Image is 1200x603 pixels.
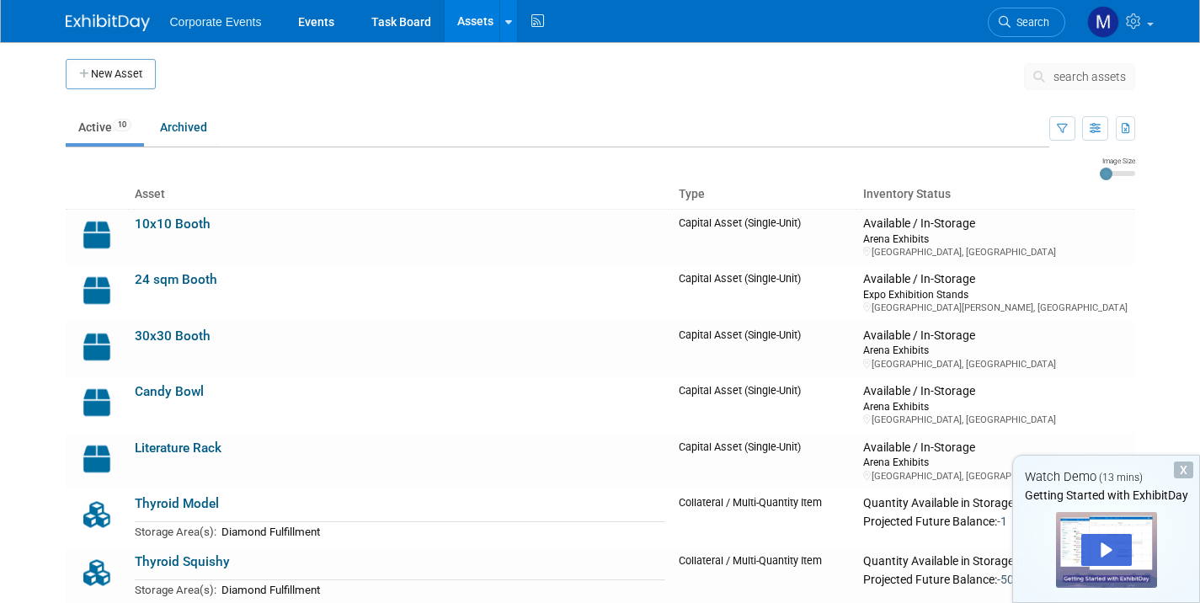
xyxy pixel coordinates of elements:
a: Thyroid Model [135,496,219,511]
span: Storage Area(s): [135,526,216,538]
th: Type [672,180,857,209]
span: (13 mins) [1099,472,1143,483]
a: Literature Rack [135,440,221,456]
div: [GEOGRAPHIC_DATA], [GEOGRAPHIC_DATA] [863,246,1128,259]
div: Arena Exhibits [863,455,1128,469]
div: Available / In-Storage [863,440,1128,456]
span: Corporate Events [170,15,262,29]
div: Projected Future Balance: [863,569,1128,588]
div: Available / In-Storage [863,384,1128,399]
div: Play [1081,534,1132,566]
img: Capital-Asset-Icon-2.png [72,384,121,421]
img: Capital-Asset-Icon-2.png [72,328,121,366]
a: Candy Bowl [135,384,204,399]
div: Arena Exhibits [863,343,1128,357]
div: Quantity Available in Storage: [863,554,1128,569]
img: Capital-Asset-Icon-2.png [72,440,121,478]
div: Image Size [1100,156,1135,166]
div: Available / In-Storage [863,216,1128,232]
div: Available / In-Storage [863,272,1128,287]
td: Capital Asset (Single-Unit) [672,377,857,433]
img: Collateral-Icon-2.png [72,496,121,533]
div: [GEOGRAPHIC_DATA], [GEOGRAPHIC_DATA] [863,414,1128,426]
a: 10x10 Booth [135,216,211,232]
a: Archived [147,111,220,143]
div: Watch Demo [1013,468,1199,486]
div: Dismiss [1174,462,1193,478]
span: Search [1011,16,1049,29]
td: Capital Asset (Single-Unit) [672,209,857,265]
td: Capital Asset (Single-Unit) [672,322,857,377]
a: Thyroid Squishy [135,554,230,569]
td: Diamond Fulfillment [216,521,665,541]
td: Diamond Fulfillment [216,579,665,599]
div: Getting Started with ExhibitDay [1013,487,1199,504]
div: Projected Future Balance: [863,511,1128,530]
span: Storage Area(s): [135,584,216,596]
div: [GEOGRAPHIC_DATA][PERSON_NAME], [GEOGRAPHIC_DATA] [863,301,1128,314]
span: 10 [113,119,131,131]
a: Search [988,8,1065,37]
div: Quantity Available in Storage: [863,496,1128,511]
div: Available / In-Storage [863,328,1128,344]
span: -50 [997,573,1014,586]
div: Arena Exhibits [863,399,1128,414]
span: -1 [997,515,1007,528]
img: ExhibitDay [66,14,150,31]
a: 24 sqm Booth [135,272,217,287]
img: Capital-Asset-Icon-2.png [72,272,121,309]
button: search assets [1024,63,1135,90]
td: Collateral / Multi-Quantity Item [672,489,857,547]
img: Collateral-Icon-2.png [72,554,121,591]
div: [GEOGRAPHIC_DATA], [GEOGRAPHIC_DATA] [863,470,1128,483]
td: Capital Asset (Single-Unit) [672,265,857,321]
div: Arena Exhibits [863,232,1128,246]
span: search assets [1053,70,1126,83]
a: Active10 [66,111,144,143]
div: Expo Exhibition Stands [863,287,1128,301]
th: Asset [128,180,672,209]
div: [GEOGRAPHIC_DATA], [GEOGRAPHIC_DATA] [863,358,1128,371]
img: Capital-Asset-Icon-2.png [72,216,121,253]
td: Capital Asset (Single-Unit) [672,434,857,489]
img: Martin Strandberg-Larsen [1087,6,1119,38]
button: New Asset [66,59,156,89]
a: 30x30 Booth [135,328,211,344]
